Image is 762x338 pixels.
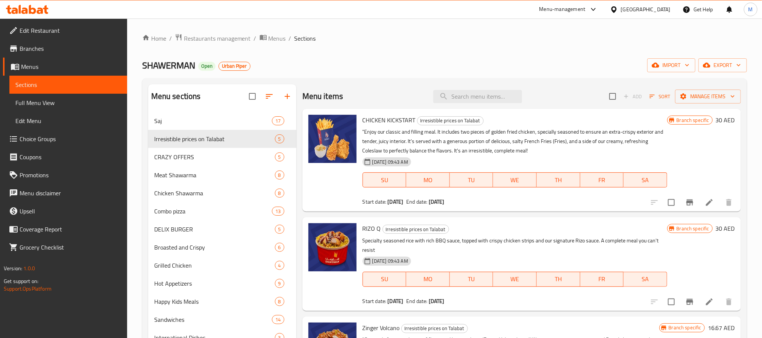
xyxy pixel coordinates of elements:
[154,189,275,198] div: Chicken Shawarma
[409,274,447,285] span: MO
[154,152,275,161] div: CRAZY OFFERS
[675,90,741,104] button: Manage items
[272,208,284,215] span: 13
[244,88,260,104] span: Select all sections
[4,284,52,294] a: Support.OpsPlatform
[275,226,284,233] span: 5
[254,34,257,43] li: /
[275,154,284,161] span: 5
[363,114,416,126] span: CHICKEN KICKSTART
[705,297,714,306] a: Edit menu item
[260,33,286,43] a: Menus
[704,61,741,70] span: export
[148,311,296,329] div: Sandwiches14
[275,297,284,306] div: items
[308,223,357,271] img: RIZO Q
[148,130,296,148] div: Irresistible prices on Talabat5
[219,63,250,69] span: Urban Piper
[275,190,284,197] span: 8
[429,197,445,207] b: [DATE]
[154,315,272,324] span: Sandwiches
[647,58,695,72] button: import
[20,225,121,234] span: Coverage Report
[15,80,121,89] span: Sections
[681,92,735,101] span: Manage items
[154,243,275,252] span: Broasted and Crispy
[417,116,484,125] div: Irresistible prices on Talabat
[275,225,284,234] div: items
[708,323,735,333] h6: 16.67 AED
[363,197,387,207] span: Start date:
[272,117,284,125] span: 17
[3,220,127,238] a: Coverage Report
[3,130,127,148] a: Choice Groups
[148,292,296,311] div: Happy Kids Meals8
[275,298,284,305] span: 8
[260,87,278,105] span: Sort sections
[583,274,621,285] span: FR
[4,263,22,273] span: Version:
[148,166,296,184] div: Meat Shawarma8
[388,197,404,207] b: [DATE]
[539,5,586,14] div: Menu-management
[148,220,296,238] div: DELIX BURGER5
[272,207,284,216] div: items
[142,33,747,43] nav: breadcrumb
[15,98,121,107] span: Full Menu View
[275,152,284,161] div: items
[666,324,704,331] span: Branch specific
[369,257,411,265] span: [DATE] 09:43 AM
[540,274,577,285] span: TH
[3,21,127,40] a: Edit Restaurant
[3,202,127,220] a: Upsell
[540,175,577,186] span: TH
[453,274,490,285] span: TU
[650,92,670,101] span: Sort
[417,116,483,125] span: Irresistible prices on Talabat
[681,193,699,212] button: Branch-specific-item
[621,5,671,14] div: [GEOGRAPHIC_DATA]
[275,172,284,179] span: 8
[716,223,735,234] h6: 30 AED
[674,225,712,232] span: Branch specific
[275,243,284,252] div: items
[20,152,121,161] span: Coupons
[580,172,624,187] button: FR
[20,26,121,35] span: Edit Restaurant
[184,34,251,43] span: Restaurants management
[154,297,275,306] span: Happy Kids Meals
[275,189,284,198] div: items
[15,116,121,125] span: Edit Menu
[289,34,291,43] li: /
[453,175,490,186] span: TU
[154,261,275,270] span: Grilled Chicken
[363,127,667,155] p: "Enjoy our classic and filling meal. It includes two pieces of golden fried chicken, specially se...
[154,225,275,234] span: DELIX BURGER
[496,274,534,285] span: WE
[674,117,712,124] span: Branch specific
[148,238,296,256] div: Broasted and Crispy6
[154,116,272,125] span: Saj
[154,279,275,288] span: Hot Appetizers
[9,112,127,130] a: Edit Menu
[272,315,284,324] div: items
[748,5,753,14] span: M
[406,197,427,207] span: End date:
[401,324,468,333] div: Irresistible prices on Talabat
[3,40,127,58] a: Branches
[20,189,121,198] span: Menu disclaimer
[198,63,216,69] span: Open
[175,33,251,43] a: Restaurants management
[20,171,121,180] span: Promotions
[369,158,411,166] span: [DATE] 09:43 AM
[624,172,667,187] button: SA
[720,293,738,311] button: delete
[663,294,679,310] span: Select to update
[627,274,664,285] span: SA
[148,274,296,292] div: Hot Appetizers9
[9,76,127,94] a: Sections
[583,175,621,186] span: FR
